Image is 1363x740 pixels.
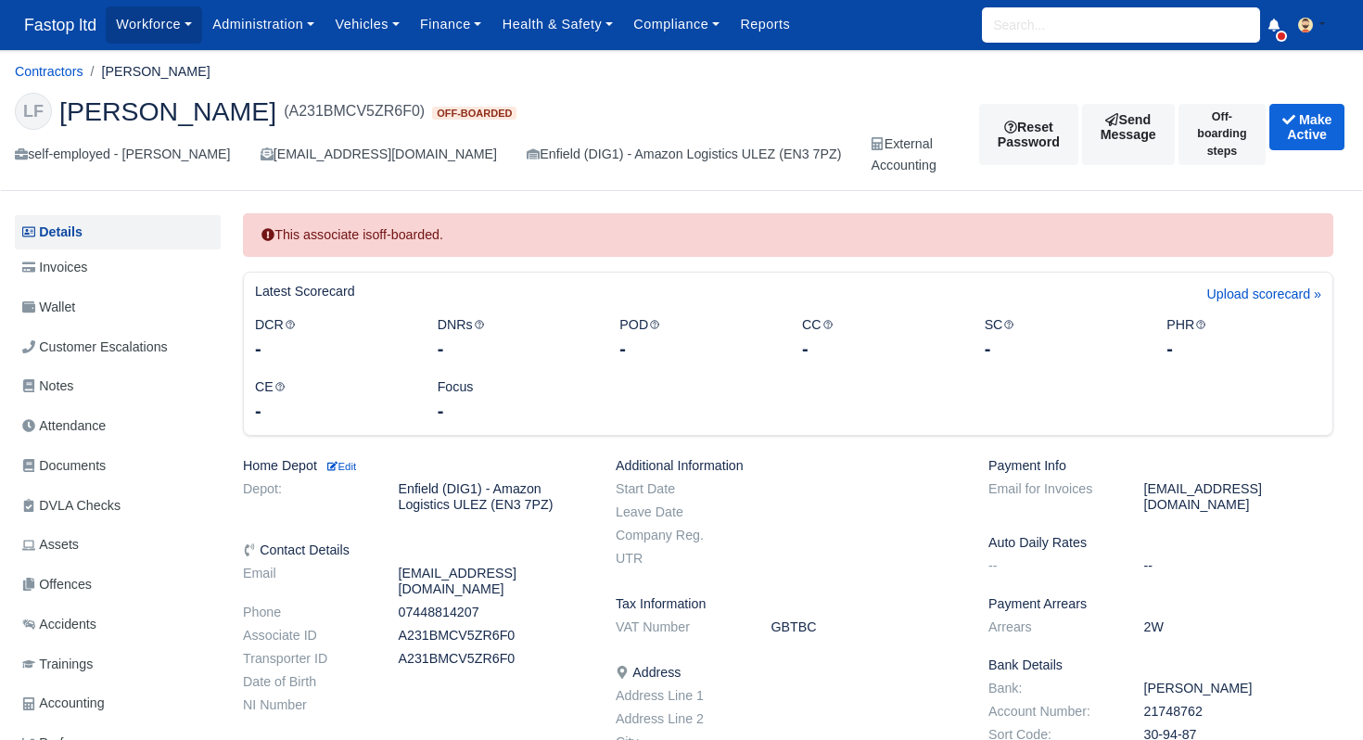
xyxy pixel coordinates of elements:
[255,336,410,362] div: -
[788,314,971,362] div: CC
[974,558,1130,574] dt: --
[1130,558,1348,574] dd: --
[229,674,385,690] dt: Date of Birth
[602,688,758,704] dt: Address Line 1
[15,64,83,79] a: Contractors
[492,6,624,43] a: Health & Safety
[385,566,603,597] dd: [EMAIL_ADDRESS][DOMAIN_NAME]
[15,249,221,286] a: Invoices
[1130,681,1348,696] dd: [PERSON_NAME]
[988,596,1333,612] h6: Payment Arrears
[432,107,516,121] span: Off-boarded
[106,6,202,43] a: Workforce
[385,481,603,513] dd: Enfield (DIG1) - Amazon Logistics ULEZ (EN3 7PZ)
[202,6,325,43] a: Administration
[83,61,210,83] li: [PERSON_NAME]
[623,6,730,43] a: Compliance
[15,6,106,44] span: Fastop ltd
[243,458,588,474] h6: Home Depot
[59,98,276,124] span: [PERSON_NAME]
[982,7,1260,43] input: Search...
[974,704,1130,720] dt: Account Number:
[988,535,1333,551] h6: Auto Daily Rates
[602,504,758,520] dt: Leave Date
[22,574,92,595] span: Offences
[22,693,105,714] span: Accounting
[1269,104,1344,150] button: Make Active
[602,619,758,635] dt: VAT Number
[1082,104,1175,165] a: Send Message
[1207,284,1321,314] a: Upload scorecard »
[410,6,492,43] a: Finance
[1166,336,1321,362] div: -
[988,657,1333,673] h6: Bank Details
[22,376,73,397] span: Notes
[974,481,1130,513] dt: Email for Invoices
[15,685,221,721] a: Accounting
[1130,704,1348,720] dd: 21748762
[15,567,221,603] a: Offences
[602,528,758,543] dt: Company Reg.
[22,257,87,278] span: Invoices
[15,144,231,165] div: self-employed - [PERSON_NAME]
[15,646,221,683] a: Trainings
[15,289,221,325] a: Wallet
[616,596,961,612] h6: Tax Information
[229,566,385,597] dt: Email
[385,628,603,644] dd: A231BMCV5ZR6F0
[22,415,106,437] span: Attendance
[243,213,1333,257] div: This associate is
[284,100,425,122] span: (A231BMCV5ZR6F0)
[15,368,221,404] a: Notes
[974,681,1130,696] dt: Bank:
[974,619,1130,635] dt: Arrears
[424,376,606,424] div: Focus
[372,227,443,242] strong: off-boarded.
[730,6,800,43] a: Reports
[616,458,961,474] h6: Additional Information
[979,104,1078,165] button: Reset Password
[22,614,96,635] span: Accidents
[15,93,52,130] div: LF
[871,134,936,176] div: External Accounting
[261,144,497,165] div: [EMAIL_ADDRESS][DOMAIN_NAME]
[22,297,75,318] span: Wallet
[602,481,758,497] dt: Start Date
[229,628,385,644] dt: Associate ID
[985,336,1140,362] div: -
[22,337,168,358] span: Customer Escalations
[438,398,592,424] div: -
[619,336,774,362] div: -
[229,697,385,713] dt: NI Number
[241,314,424,362] div: DCR
[243,542,588,558] h6: Contact Details
[15,408,221,444] a: Attendance
[1153,314,1335,362] div: PHR
[15,329,221,365] a: Customer Escalations
[1,78,1362,192] div: Leonardo FernandesAfonso
[1178,104,1267,165] button: Off-boarding steps
[22,495,121,517] span: DVLA Checks
[22,455,106,477] span: Documents
[255,398,410,424] div: -
[438,336,592,362] div: -
[385,605,603,620] dd: 07448814207
[15,606,221,643] a: Accidents
[325,458,356,473] a: Edit
[424,314,606,362] div: DNRs
[22,654,93,675] span: Trainings
[325,461,356,472] small: Edit
[385,651,603,667] dd: A231BMCV5ZR6F0
[229,481,385,513] dt: Depot:
[971,314,1153,362] div: SC
[325,6,410,43] a: Vehicles
[15,215,221,249] a: Details
[15,527,221,563] a: Assets
[605,314,788,362] div: POD
[229,605,385,620] dt: Phone
[241,376,424,424] div: CE
[15,488,221,524] a: DVLA Checks
[758,619,975,635] dd: GBTBC
[616,665,961,681] h6: Address
[527,144,841,165] div: Enfield (DIG1) - Amazon Logistics ULEZ (EN3 7PZ)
